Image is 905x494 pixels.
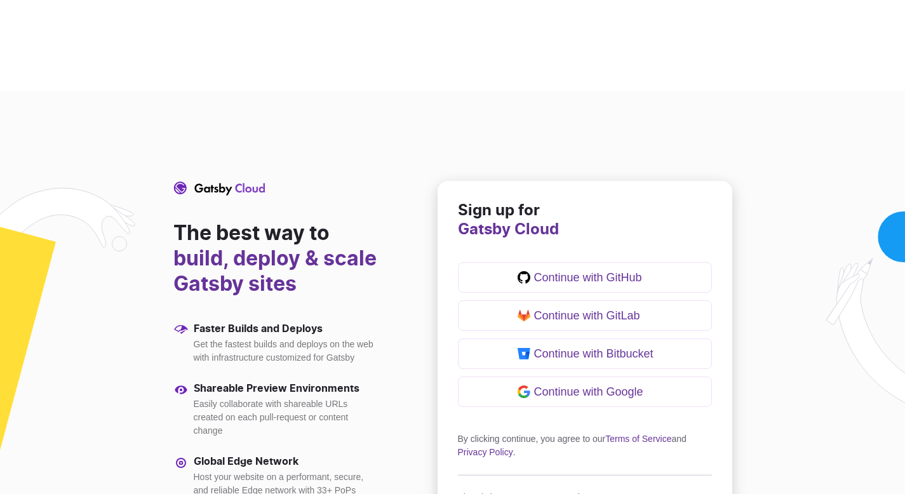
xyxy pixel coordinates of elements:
[458,201,712,239] h1: Sign up for
[194,455,377,468] h3: Global Edge Network
[173,181,265,196] a: Link to home
[458,446,513,459] a: Privacy Policy
[194,338,377,364] p: Get the fastest builds and deploys on the web with infrastructure customized for Gatsby
[458,300,712,331] button: Continue with GitLab
[514,384,656,399] span: Continue with Google
[173,246,377,297] strong: build, deploy & scale Gatsby sites
[605,432,671,446] a: Terms of Service
[458,338,712,369] button: Continue with Bitbucket
[194,382,377,395] h3: Shareable Preview Environments
[514,270,656,285] span: Continue with GitHub
[458,220,712,239] strong: Gatsby Cloud
[173,221,377,297] h1: The best way to
[514,346,656,361] span: Continue with Bitbucket
[194,397,377,437] p: Easily collaborate with shareable URLs created on each pull-request or content change
[458,432,712,459] p: By clicking continue, you agree to our and .
[458,262,712,293] button: Continue with GitHub
[458,377,712,407] button: Continue with Google
[194,323,377,335] h3: Faster Builds and Deploys
[514,308,656,323] span: Continue with GitLab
